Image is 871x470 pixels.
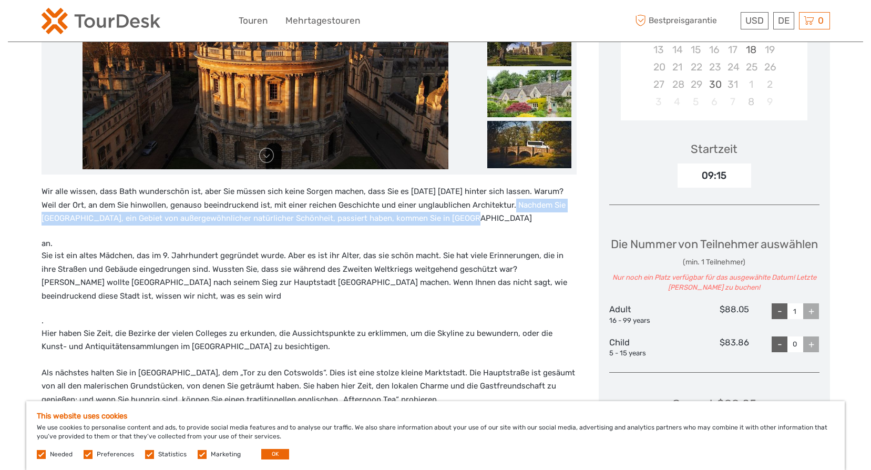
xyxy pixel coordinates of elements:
div: Startzeit [691,141,737,157]
div: Not available Donnerstag, 6. November 2025 [705,93,723,110]
div: 5 - 15 years [609,349,679,359]
h5: This website uses cookies [37,412,834,421]
p: Wir alle wissen, dass Bath wunderschön ist, aber Sie müssen sich keine Sorgen machen, dass Sie es... [42,185,577,226]
div: month 2025-10 [624,6,804,110]
div: Choose Sonntag, 2. November 2025 [760,76,778,93]
div: Choose Donnerstag, 30. Oktober 2025 [705,76,723,93]
div: Not available Donnerstag, 23. Oktober 2025 [705,58,723,76]
div: Adult [609,303,679,325]
div: Not available Dienstag, 21. Oktober 2025 [668,58,686,76]
div: Not available Montag, 3. November 2025 [649,93,668,110]
div: Not available Montag, 20. Oktober 2025 [649,58,668,76]
div: Not available Sonntag, 26. Oktober 2025 [760,58,778,76]
p: Hier haben Sie Zeit, die Bezirke der vielen Colleges zu erkunden, die Aussichtspunkte zu erklimme... [42,327,577,354]
a: Mehrtagestouren [285,13,360,28]
div: Not available Donnerstag, 16. Oktober 2025 [705,41,723,58]
div: Not available Freitag, 24. Oktober 2025 [723,58,742,76]
p: Als nächstes halten Sie in [GEOGRAPHIC_DATA], dem „Tor zu den Cotswolds“. Dies ist eine stolze kl... [42,366,577,407]
div: Not available Montag, 13. Oktober 2025 [649,41,668,58]
img: b51aa4ec23a5432aad7b3405a7bc21d3_slider_thumbnail.jpeg [487,121,571,168]
div: - [772,336,787,352]
div: 16 - 99 years [609,316,679,326]
div: Gesamt : $88.05 [672,396,756,412]
div: Not available Mittwoch, 22. Oktober 2025 [686,58,705,76]
label: Preferences [97,450,134,459]
div: Not available Sonntag, 19. Oktober 2025 [760,41,778,58]
img: f80a60bdc84f4cf790500ebf537274e7_slider_thumbnail.jpeg [487,70,571,117]
div: Not available Dienstag, 28. Oktober 2025 [668,76,686,93]
label: Needed [50,450,73,459]
div: $88.05 [679,303,749,325]
div: Not available Mittwoch, 15. Oktober 2025 [686,41,705,58]
label: Marketing [211,450,241,459]
div: Not available Freitag, 17. Oktober 2025 [723,41,742,58]
div: + [803,303,819,319]
span: 0 [816,15,825,26]
div: 09:15 [678,164,751,188]
img: dfda4bb0f63e468d9f7144abe4eb65cd_slider_thumbnail.jpeg [487,19,571,66]
label: Statistics [158,450,187,459]
div: Choose Samstag, 1. November 2025 [742,76,760,93]
p: Sie ist ein altes Mädchen, das im 9. Jahrhundert gegründet wurde. Aber es ist ihr Alter, das sie ... [42,249,577,303]
div: Not available Dienstag, 4. November 2025 [668,93,686,110]
div: Not available Samstag, 25. Oktober 2025 [742,58,760,76]
div: (min. 1 Teilnehmer) [609,257,819,268]
img: 2254-3441b4b5-4e5f-4d00-b396-31f1d84a6ebf_logo_small.png [42,8,160,34]
div: - [772,303,787,319]
div: DE [773,12,794,29]
div: Die Nummer von Teilnehmer auswählen [609,236,819,292]
div: Not available Freitag, 31. Oktober 2025 [723,76,742,93]
div: Choose Samstag, 8. November 2025 [742,93,760,110]
div: We use cookies to personalise content and ads, to provide social media features and to analyse ou... [26,401,845,470]
div: $83.86 [679,336,749,359]
div: Not available Mittwoch, 29. Oktober 2025 [686,76,705,93]
div: + [803,336,819,352]
div: Not available Montag, 27. Oktober 2025 [649,76,668,93]
div: Not available Dienstag, 14. Oktober 2025 [668,41,686,58]
div: Not available Sonntag, 9. November 2025 [760,93,778,110]
div: Nur noch ein Platz verfügbar für das ausgewählte Datum! Letzte [PERSON_NAME] zu buchen! [609,273,819,293]
span: Bestpreisgarantie [633,12,738,29]
div: Not available Freitag, 7. November 2025 [723,93,742,110]
span: USD [745,15,764,26]
div: Child [609,336,679,359]
div: Not available Mittwoch, 5. November 2025 [686,93,705,110]
button: OK [261,449,289,459]
div: Choose Samstag, 18. Oktober 2025 [742,41,760,58]
a: Touren [239,13,268,28]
